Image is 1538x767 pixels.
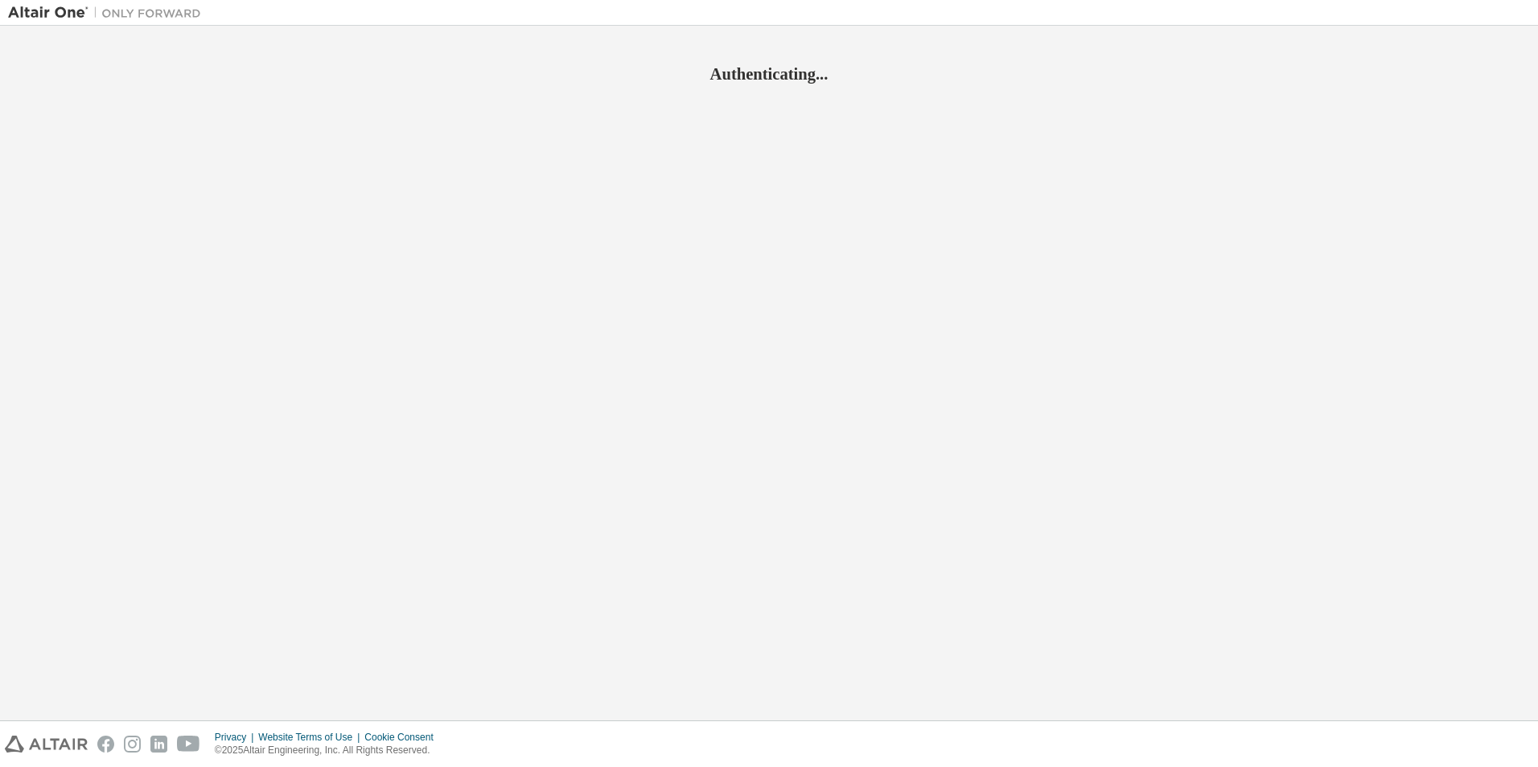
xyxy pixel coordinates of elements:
[124,736,141,753] img: instagram.svg
[8,5,209,21] img: Altair One
[258,731,364,744] div: Website Terms of Use
[177,736,200,753] img: youtube.svg
[364,731,442,744] div: Cookie Consent
[215,744,443,757] p: © 2025 Altair Engineering, Inc. All Rights Reserved.
[8,64,1530,84] h2: Authenticating...
[5,736,88,753] img: altair_logo.svg
[150,736,167,753] img: linkedin.svg
[97,736,114,753] img: facebook.svg
[215,731,258,744] div: Privacy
